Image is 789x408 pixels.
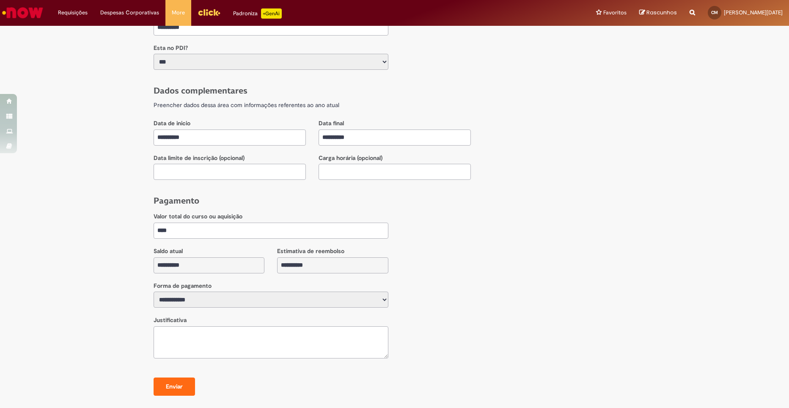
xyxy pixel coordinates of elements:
[277,247,388,256] p: Estimativa de reembolso
[198,6,220,19] img: click_logo_yellow_360x200.png
[154,101,339,109] spam: Preencher dados dessa área com informações referentes ao ano atual
[154,212,388,221] p: Valor total do curso ou aquisição
[100,8,159,17] span: Despesas Corporativas
[159,383,189,391] div: Enviar
[1,4,44,21] img: ServiceNow
[233,8,282,19] div: Padroniza
[646,8,677,17] span: Rascunhos
[154,44,388,52] p: Esta no PDI?
[154,119,306,128] p: Data de inicio
[154,154,306,163] p: Data limite de inscrição (opcional)
[639,9,677,17] a: Rascunhos
[319,119,471,128] p: Data final
[154,316,388,325] p: Justificativa
[603,8,627,17] span: Favoritos
[172,8,185,17] span: More
[58,8,88,17] span: Requisições
[711,10,718,15] span: CM
[319,154,471,163] p: Carga horária (opcional)
[154,247,265,256] p: Saldo atual
[154,195,636,207] h1: Pagamento
[724,9,783,16] span: [PERSON_NAME][DATE]
[154,85,636,96] h1: Dados complementares
[154,282,388,290] p: Forma de pagamento
[261,8,282,19] p: +GenAi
